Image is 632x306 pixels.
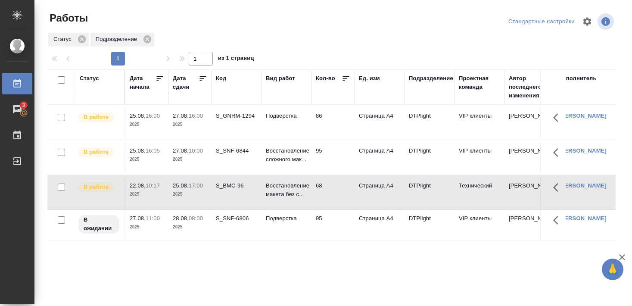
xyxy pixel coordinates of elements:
[216,147,257,155] div: S_SNF-6844
[216,181,257,190] div: S_BMC-96
[559,215,607,222] a: [PERSON_NAME]
[504,210,554,240] td: [PERSON_NAME]
[84,113,109,122] p: В работе
[559,74,597,83] div: Исполнитель
[130,155,164,164] p: 2025
[84,215,114,233] p: В ожидании
[146,182,160,189] p: 10:17
[598,13,616,30] span: Посмотреть информацию
[84,183,109,191] p: В работе
[311,177,355,207] td: 68
[506,15,577,28] div: split button
[130,215,146,222] p: 27.08,
[146,112,160,119] p: 16:00
[189,215,203,222] p: 08:00
[189,182,203,189] p: 17:00
[173,120,207,129] p: 2025
[504,107,554,137] td: [PERSON_NAME]
[548,210,569,231] button: Здесь прячутся важные кнопки
[455,177,504,207] td: Технический
[173,74,199,91] div: Дата сдачи
[78,214,120,234] div: Исполнитель назначен, приступать к работе пока рано
[504,142,554,172] td: [PERSON_NAME]
[405,177,455,207] td: DTPlight
[216,112,257,120] div: S_GNRM-1294
[96,35,140,44] p: Подразделение
[173,182,189,189] p: 25.08,
[17,101,30,109] span: 3
[459,74,500,91] div: Проектная команда
[146,147,160,154] p: 16:05
[455,107,504,137] td: VIP клиенты
[173,147,189,154] p: 27.08,
[130,223,164,231] p: 2025
[173,112,189,119] p: 27.08,
[504,177,554,207] td: [PERSON_NAME]
[47,11,88,25] span: Работы
[559,147,607,154] a: [PERSON_NAME]
[311,107,355,137] td: 86
[311,142,355,172] td: 95
[173,190,207,199] p: 2025
[316,74,335,83] div: Кол-во
[405,142,455,172] td: DTPlight
[405,107,455,137] td: DTPlight
[48,33,89,47] div: Статус
[130,74,156,91] div: Дата начала
[173,215,189,222] p: 28.08,
[266,181,307,199] p: Восстановление макета без с...
[355,210,405,240] td: Страница А4
[146,215,160,222] p: 11:00
[577,11,598,32] span: Настроить таблицу
[455,142,504,172] td: VIP клиенты
[130,120,164,129] p: 2025
[405,210,455,240] td: DTPlight
[355,107,405,137] td: Страница А4
[559,112,607,119] a: [PERSON_NAME]
[189,112,203,119] p: 16:00
[548,142,569,163] button: Здесь прячутся важные кнопки
[409,74,453,83] div: Подразделение
[218,53,254,66] span: из 1 страниц
[266,74,295,83] div: Вид работ
[216,214,257,223] div: S_SNF-6806
[605,260,620,278] span: 🙏
[266,214,307,223] p: Подверстка
[355,177,405,207] td: Страница А4
[359,74,380,83] div: Ед. изм
[80,74,99,83] div: Статус
[266,112,307,120] p: Подверстка
[189,147,203,154] p: 10:00
[266,147,307,164] p: Восстановление сложного мак...
[548,107,569,128] button: Здесь прячутся важные кнопки
[90,33,154,47] div: Подразделение
[559,182,607,189] a: [PERSON_NAME]
[84,148,109,156] p: В работе
[78,147,120,158] div: Исполнитель выполняет работу
[173,155,207,164] p: 2025
[78,112,120,123] div: Исполнитель выполняет работу
[455,210,504,240] td: VIP клиенты
[355,142,405,172] td: Страница А4
[130,147,146,154] p: 25.08,
[130,182,146,189] p: 22.08,
[2,99,32,120] a: 3
[78,181,120,193] div: Исполнитель выполняет работу
[173,223,207,231] p: 2025
[311,210,355,240] td: 95
[602,259,623,280] button: 🙏
[216,74,226,83] div: Код
[509,74,550,100] div: Автор последнего изменения
[130,112,146,119] p: 25.08,
[53,35,75,44] p: Статус
[130,190,164,199] p: 2025
[548,177,569,198] button: Здесь прячутся важные кнопки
